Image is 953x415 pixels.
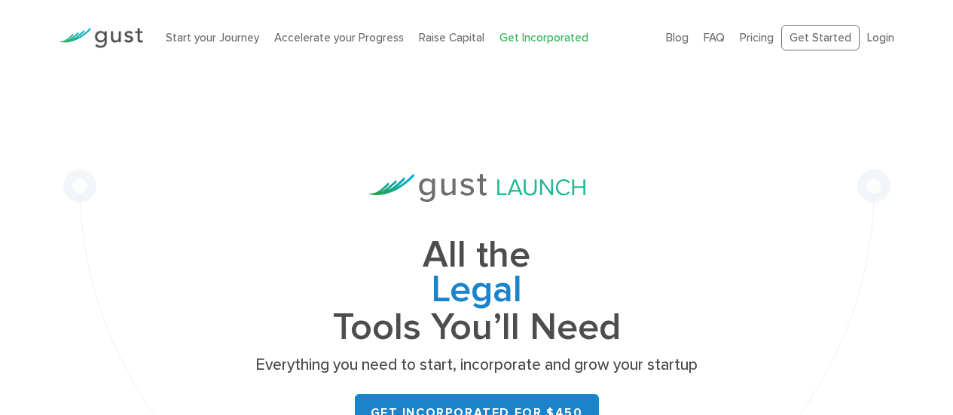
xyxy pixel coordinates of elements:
[499,31,588,44] a: Get Incorporated
[781,25,860,51] a: Get Started
[368,174,585,202] img: Gust Launch Logo
[274,31,404,44] a: Accelerate your Progress
[419,31,484,44] a: Raise Capital
[251,355,703,376] p: Everything you need to start, incorporate and grow your startup
[704,31,725,44] a: FAQ
[251,238,703,344] h1: All the Tools You’ll Need
[166,31,259,44] a: Start your Journey
[867,31,894,44] a: Login
[59,28,143,48] img: Gust Logo
[666,31,689,44] a: Blog
[740,31,774,44] a: Pricing
[251,273,703,310] span: Legal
